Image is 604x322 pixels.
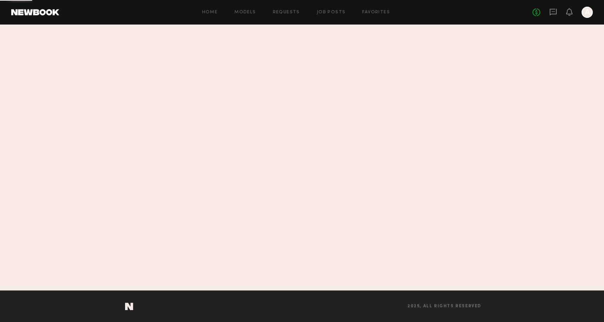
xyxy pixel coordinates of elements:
[202,10,218,15] a: Home
[317,10,346,15] a: Job Posts
[362,10,390,15] a: Favorites
[273,10,300,15] a: Requests
[234,10,256,15] a: Models
[582,7,593,18] a: A
[407,304,481,309] span: 2025, all rights reserved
